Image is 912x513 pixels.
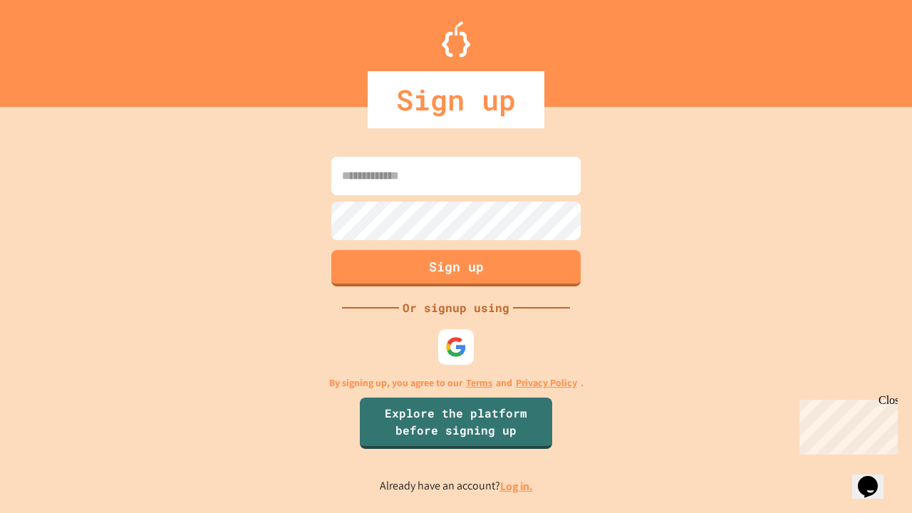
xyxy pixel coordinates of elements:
[380,477,533,495] p: Already have an account?
[331,250,581,286] button: Sign up
[399,299,513,316] div: Or signup using
[6,6,98,90] div: Chat with us now!Close
[445,336,467,358] img: google-icon.svg
[794,394,898,455] iframe: chat widget
[466,375,492,390] a: Terms
[442,21,470,57] img: Logo.svg
[500,479,533,494] a: Log in.
[852,456,898,499] iframe: chat widget
[329,375,584,390] p: By signing up, you agree to our and .
[516,375,577,390] a: Privacy Policy
[368,71,544,128] div: Sign up
[360,398,552,449] a: Explore the platform before signing up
